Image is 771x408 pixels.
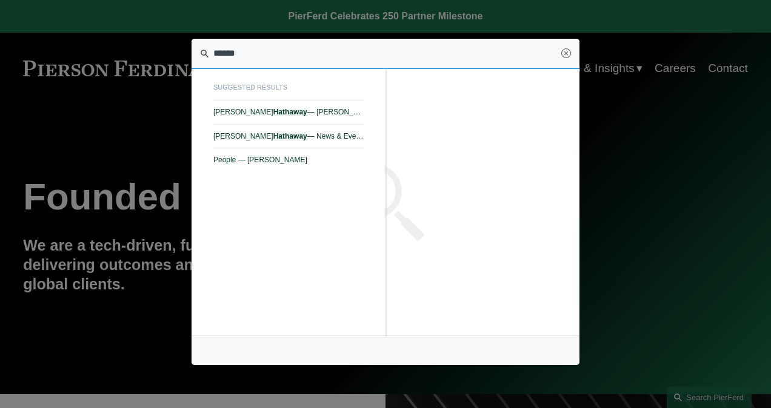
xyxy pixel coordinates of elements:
[561,48,571,58] a: Close
[213,125,364,148] a: [PERSON_NAME]Hathaway— News & Events — [PERSON_NAME]
[213,156,364,164] span: People — [PERSON_NAME]
[213,80,364,100] span: suggested results
[273,108,307,116] em: Hathaway
[192,39,579,69] input: Search this site
[213,100,364,124] a: [PERSON_NAME]Hathaway— [PERSON_NAME]
[213,148,364,171] a: People — [PERSON_NAME]
[273,132,307,140] em: Hathaway
[213,108,364,116] span: [PERSON_NAME] — [PERSON_NAME]
[213,132,364,140] span: [PERSON_NAME] — News & Events — [PERSON_NAME]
